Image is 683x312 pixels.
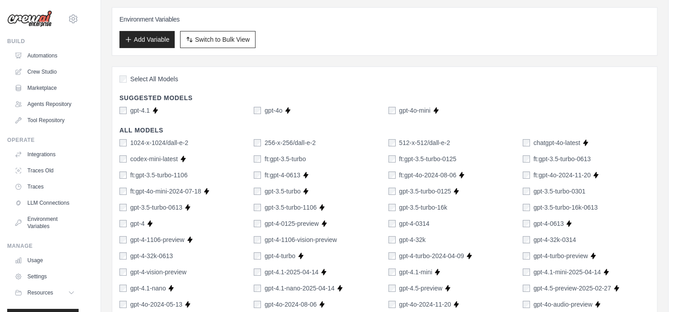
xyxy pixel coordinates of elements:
[533,154,591,163] label: ft:gpt-3.5-turbo-0613
[130,171,188,180] label: ft:gpt-3.5-turbo-1106
[11,253,79,268] a: Usage
[119,139,127,146] input: 1024-x-1024/dall-e-2
[254,155,261,163] input: ft:gpt-3.5-turbo
[399,284,443,293] label: gpt-4.5-preview
[130,235,185,244] label: gpt-4-1106-preview
[533,219,564,228] label: gpt-4-0613
[130,154,178,163] label: codex-mini-latest
[119,93,650,102] h4: Suggested Models
[254,188,261,195] input: gpt-3.5-turbo
[399,300,451,309] label: gpt-4o-2024-11-20
[388,204,396,211] input: gpt-3.5-turbo-16k
[7,10,52,27] img: Logo
[130,106,150,115] label: gpt-4.1
[388,155,396,163] input: ft:gpt-3.5-turbo-0125
[264,268,318,277] label: gpt-4.1-2025-04-14
[254,301,261,308] input: gpt-4o-2024-08-06
[254,252,261,259] input: gpt-4-turbo
[119,236,127,243] input: gpt-4-1106-preview
[523,139,530,146] input: chatgpt-4o-latest
[119,15,650,24] h3: Environment Variables
[399,171,457,180] label: ft:gpt-4o-2024-08-06
[388,107,396,114] input: gpt-4o-mini
[130,251,173,260] label: gpt-4-32k-0613
[264,138,316,147] label: 256-x-256/dall-e-2
[533,284,611,293] label: gpt-4.5-preview-2025-02-27
[388,171,396,179] input: ft:gpt-4o-2024-08-06
[533,171,591,180] label: ft:gpt-4o-2024-11-20
[11,286,79,300] button: Resources
[523,188,530,195] input: gpt-3.5-turbo-0301
[399,203,447,212] label: gpt-3.5-turbo-16k
[130,268,186,277] label: gpt-4-vision-preview
[11,147,79,162] a: Integrations
[119,75,127,83] input: Select All Models
[264,284,335,293] label: gpt-4.1-nano-2025-04-14
[533,203,598,212] label: gpt-3.5-turbo-16k-0613
[523,220,530,227] input: gpt-4-0613
[11,113,79,127] a: Tool Repository
[523,301,530,308] input: gpt-4o-audio-preview
[523,171,530,179] input: ft:gpt-4o-2024-11-20
[254,171,261,179] input: ft:gpt-4-0613
[119,285,127,292] input: gpt-4.1-nano
[523,155,530,163] input: ft:gpt-3.5-turbo-0613
[130,219,145,228] label: gpt-4
[533,187,586,196] label: gpt-3.5-turbo-0301
[11,81,79,95] a: Marketplace
[399,138,450,147] label: 512-x-512/dall-e-2
[195,35,250,44] span: Switch to Bulk View
[399,235,426,244] label: gpt-4-32k
[264,106,282,115] label: gpt-4o
[533,268,601,277] label: gpt-4.1-mini-2025-04-14
[119,188,127,195] input: ft:gpt-4o-mini-2024-07-18
[130,284,166,293] label: gpt-4.1-nano
[638,269,683,312] iframe: Chat Widget
[119,171,127,179] input: ft:gpt-3.5-turbo-1106
[11,196,79,210] a: LLM Connections
[119,126,650,135] h4: All Models
[7,242,79,250] div: Manage
[11,65,79,79] a: Crew Studio
[254,107,261,114] input: gpt-4o
[388,188,396,195] input: gpt-3.5-turbo-0125
[399,268,432,277] label: gpt-4.1-mini
[119,220,127,227] input: gpt-4
[388,252,396,259] input: gpt-4-turbo-2024-04-09
[523,285,530,292] input: gpt-4.5-preview-2025-02-27
[533,300,593,309] label: gpt-4o-audio-preview
[130,75,178,83] span: Select All Models
[254,285,261,292] input: gpt-4.1-nano-2025-04-14
[523,252,530,259] input: gpt-4-turbo-preview
[254,204,261,211] input: gpt-3.5-turbo-1106
[11,97,79,111] a: Agents Repository
[523,204,530,211] input: gpt-3.5-turbo-16k-0613
[399,251,464,260] label: gpt-4-turbo-2024-04-09
[7,136,79,144] div: Operate
[388,301,396,308] input: gpt-4o-2024-11-20
[119,31,175,48] button: Add Variable
[399,154,457,163] label: ft:gpt-3.5-turbo-0125
[130,187,201,196] label: ft:gpt-4o-mini-2024-07-18
[180,31,256,48] button: Switch to Bulk View
[399,106,431,115] label: gpt-4o-mini
[119,268,127,276] input: gpt-4-vision-preview
[11,48,79,63] a: Automations
[11,163,79,178] a: Traces Old
[388,220,396,227] input: gpt-4-0314
[119,301,127,308] input: gpt-4o-2024-05-13
[254,220,261,227] input: gpt-4-0125-preview
[388,236,396,243] input: gpt-4-32k
[399,219,430,228] label: gpt-4-0314
[254,236,261,243] input: gpt-4-1106-vision-preview
[523,268,530,276] input: gpt-4.1-mini-2025-04-14
[11,212,79,233] a: Environment Variables
[264,219,319,228] label: gpt-4-0125-preview
[533,138,580,147] label: chatgpt-4o-latest
[11,180,79,194] a: Traces
[11,269,79,284] a: Settings
[119,155,127,163] input: codex-mini-latest
[399,187,451,196] label: gpt-3.5-turbo-0125
[264,300,317,309] label: gpt-4o-2024-08-06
